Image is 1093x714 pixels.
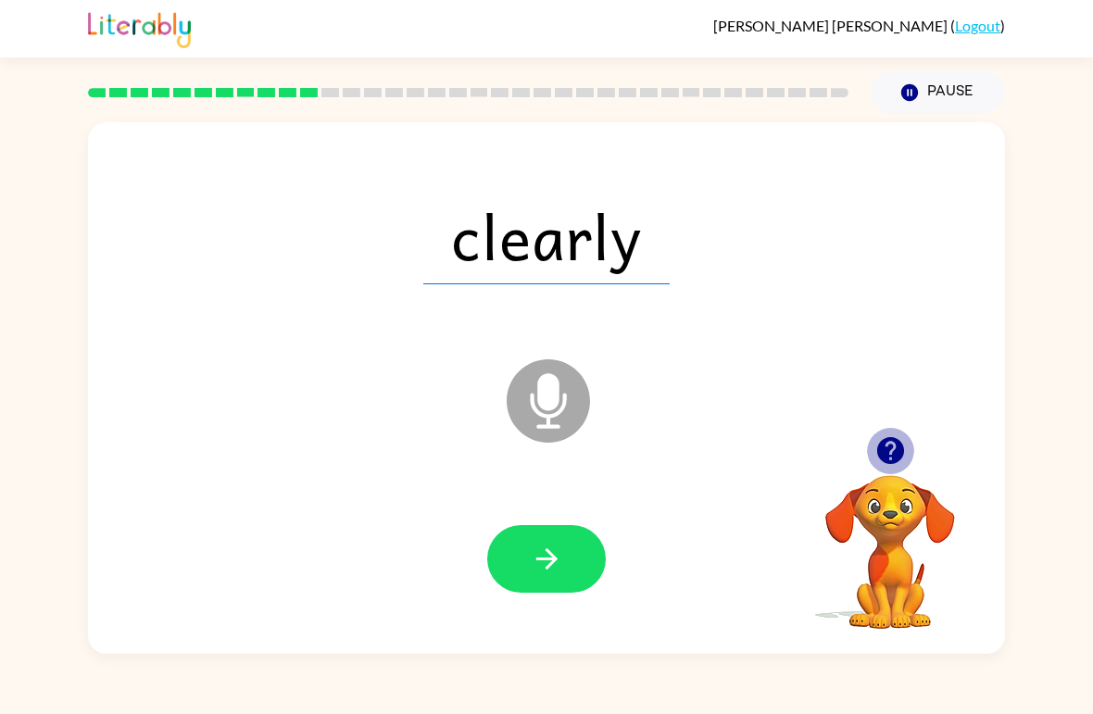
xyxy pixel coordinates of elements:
[871,71,1005,114] button: Pause
[798,446,983,632] video: Your browser must support playing .mp4 files to use Literably. Please try using another browser.
[713,17,950,34] span: [PERSON_NAME] [PERSON_NAME]
[713,17,1005,34] div: ( )
[423,188,670,284] span: clearly
[955,17,1000,34] a: Logout
[88,7,191,48] img: Literably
